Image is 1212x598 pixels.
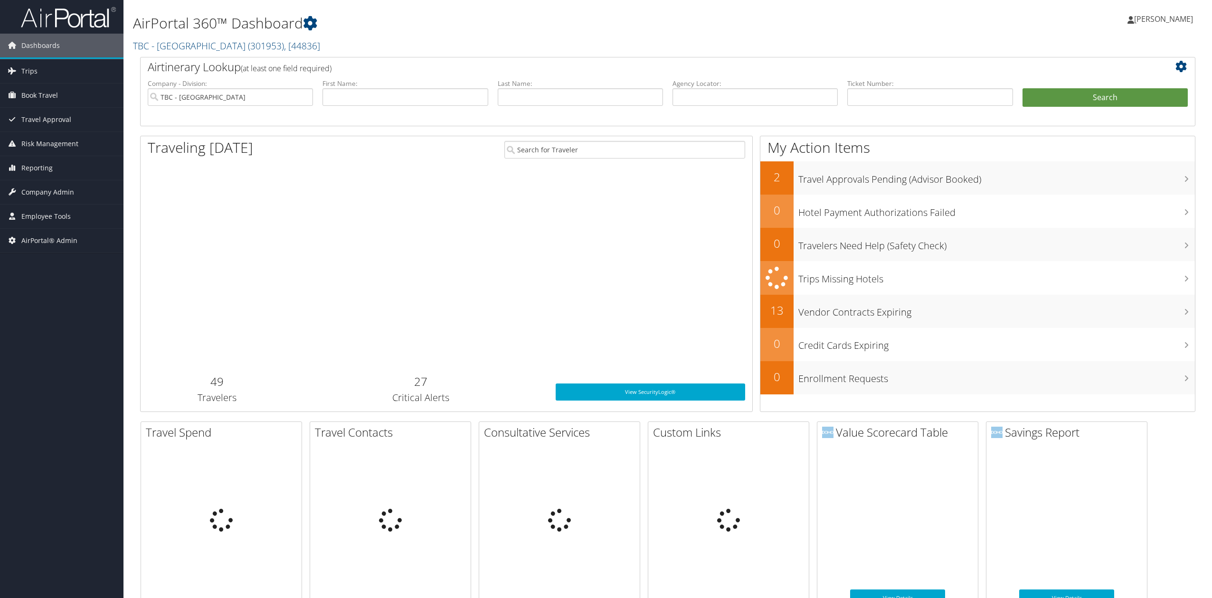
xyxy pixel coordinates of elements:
[760,295,1195,328] a: 13Vendor Contracts Expiring
[21,84,58,107] span: Book Travel
[760,302,794,318] h2: 13
[760,361,1195,394] a: 0Enrollment Requests
[21,108,71,131] span: Travel Approval
[148,138,253,158] h1: Traveling [DATE]
[133,39,320,52] a: TBC - [GEOGRAPHIC_DATA]
[760,235,794,252] h2: 0
[798,367,1195,385] h3: Enrollment Requests
[301,391,541,404] h3: Critical Alerts
[21,205,71,228] span: Employee Tools
[760,169,794,185] h2: 2
[133,13,846,33] h1: AirPortal 360™ Dashboard
[284,39,320,52] span: , [ 44836 ]
[760,195,1195,228] a: 0Hotel Payment Authorizations Failed
[1023,88,1188,107] button: Search
[991,424,1147,440] h2: Savings Report
[653,424,809,440] h2: Custom Links
[21,229,77,252] span: AirPortal® Admin
[248,39,284,52] span: ( 301953 )
[672,79,838,88] label: Agency Locator:
[847,79,1013,88] label: Ticket Number:
[798,268,1195,286] h3: Trips Missing Hotels
[760,336,794,352] h2: 0
[798,301,1195,319] h3: Vendor Contracts Expiring
[241,63,331,74] span: (at least one field required)
[504,141,745,159] input: Search for Traveler
[21,180,74,204] span: Company Admin
[21,156,53,180] span: Reporting
[798,201,1195,219] h3: Hotel Payment Authorizations Failed
[760,202,794,218] h2: 0
[146,424,302,440] h2: Travel Spend
[991,427,1003,438] img: domo-logo.png
[798,334,1195,352] h3: Credit Cards Expiring
[760,328,1195,361] a: 0Credit Cards Expiring
[21,132,78,156] span: Risk Management
[322,79,488,88] label: First Name:
[822,424,978,440] h2: Value Scorecard Table
[760,138,1195,158] h1: My Action Items
[148,79,313,88] label: Company - Division:
[484,424,640,440] h2: Consultative Services
[315,424,471,440] h2: Travel Contacts
[301,374,541,390] h2: 27
[148,374,286,390] h2: 49
[148,391,286,404] h3: Travelers
[21,6,116,28] img: airportal-logo.png
[760,228,1195,261] a: 0Travelers Need Help (Safety Check)
[1127,5,1203,33] a: [PERSON_NAME]
[148,59,1100,75] h2: Airtinerary Lookup
[822,427,833,438] img: domo-logo.png
[21,59,38,83] span: Trips
[760,369,794,385] h2: 0
[1134,14,1193,24] span: [PERSON_NAME]
[760,161,1195,195] a: 2Travel Approvals Pending (Advisor Booked)
[498,79,663,88] label: Last Name:
[556,383,745,401] a: View SecurityLogic®
[760,261,1195,295] a: Trips Missing Hotels
[21,34,60,57] span: Dashboards
[798,168,1195,186] h3: Travel Approvals Pending (Advisor Booked)
[798,234,1195,252] h3: Travelers Need Help (Safety Check)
